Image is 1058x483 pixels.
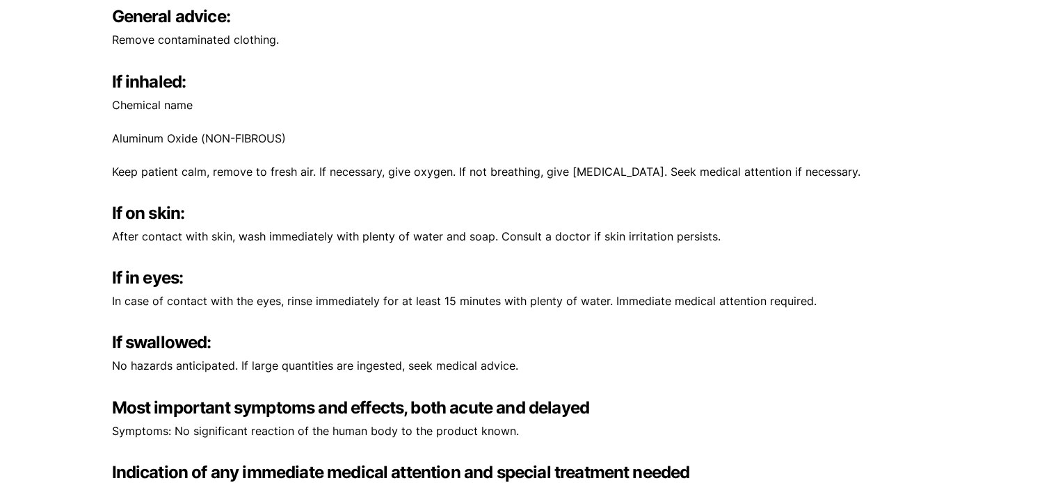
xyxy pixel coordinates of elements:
[112,292,947,311] p: In case of contact with the eyes, rinse immediately for at least 15 minutes with plenty of water....
[112,163,947,181] p: Keep patient calm, remove to fresh air. If necessary, give oxygen. If not breathing, give [MEDICA...
[112,96,947,115] p: Chemical name
[112,129,947,148] p: Aluminum Oxide (NON-FIBROUS)
[112,31,947,49] p: Remove contaminated clothing.
[112,422,947,441] p: Symptoms: No significant reaction of the human body to the product known.
[112,462,690,482] strong: Indication of any immediate medical attention and special treatment needed
[112,332,211,352] strong: If swallowed:
[112,398,589,418] strong: Most important symptoms and effects, both acute and delayed
[112,6,230,26] strong: General advice:
[112,72,186,92] strong: If inhaled:
[112,268,184,288] strong: If in eyes:
[112,227,947,246] p: After contact with skin, wash immediately with plenty of water and soap. Consult a doctor if skin...
[112,357,947,375] p: No hazards anticipated. If large quantities are ingested, seek medical advice.
[112,203,185,223] strong: If on skin:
